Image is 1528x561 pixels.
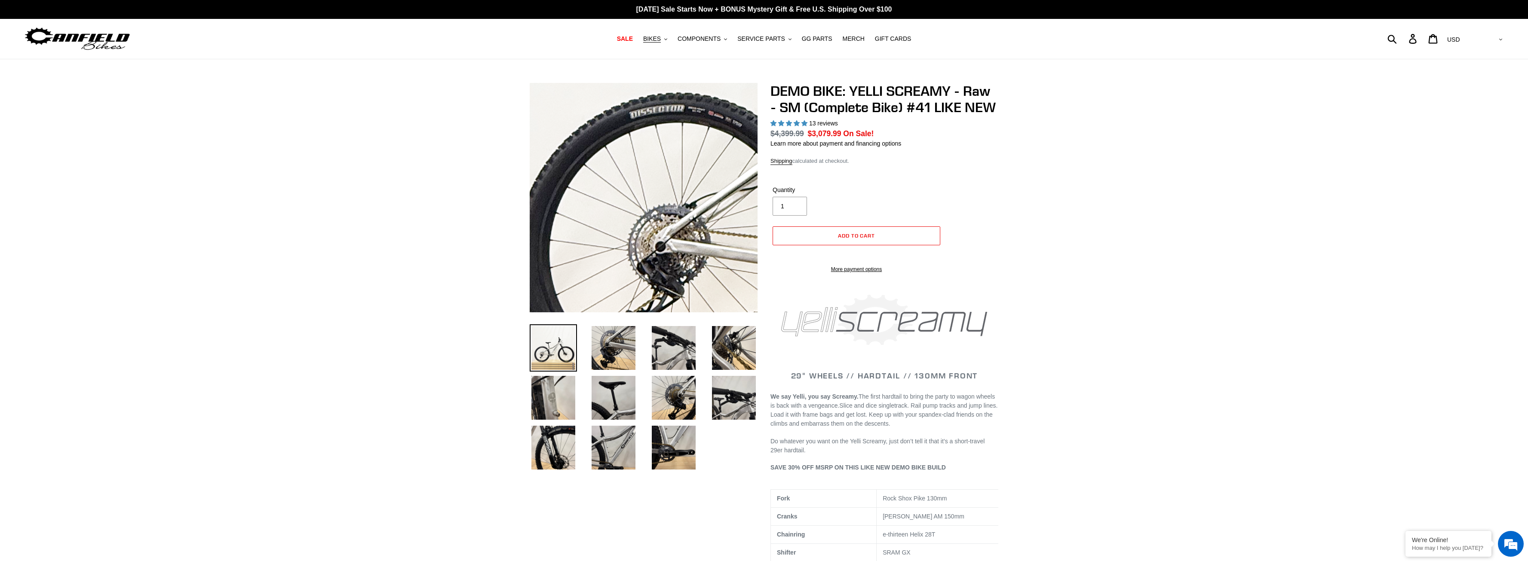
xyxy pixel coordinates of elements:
span: $3,079.99 [808,129,841,138]
button: SERVICE PARTS [733,33,795,45]
span: BIKES [643,35,661,43]
span: Do whatever you want on the Yelli Screamy, just don’t tell it that it’s a short-travel 29er hardt... [770,438,985,454]
a: Learn more about payment and financing options [770,140,901,147]
span: SAVE 30% OFF MSRP ON THIS LIKE NEW DEMO BIKE BUILD [770,464,946,471]
img: Load image into Gallery viewer, DEMO BIKE: YELLI SCREAMY - Raw - SM (Complete Bike) #41 LIKE NEW [590,374,637,421]
span: [PERSON_NAME] AM 150mm [883,513,964,520]
span: e-thirteen Helix 28T [883,531,935,538]
img: Load image into Gallery viewer, DEMO BIKE: YELLI SCREAMY - Raw - SM (Complete Bike) #41 LIKE NEW [650,374,697,421]
img: Load image into Gallery viewer, DEMO BIKE: YELLI SCREAMY - Raw - SM (Complete Bike) #41 LIKE NEW [530,374,577,421]
b: Fork [777,495,790,502]
img: Load image into Gallery viewer, DEMO BIKE: YELLI SCREAMY - Raw - SM (Complete Bike) #41 LIKE NEW [650,424,697,471]
span: Add to cart [838,232,875,239]
p: How may I help you today? [1412,545,1485,551]
span: GIFT CARDS [875,35,911,43]
img: Load image into Gallery viewer, DEMO BIKE: YELLI SCREAMY - Raw - SM (Complete Bike) #41 LIKE NEW [710,324,758,372]
a: SALE [613,33,637,45]
button: Add to cart [773,226,940,245]
button: COMPONENTS [673,33,731,45]
a: MERCH [838,33,869,45]
label: Quantity [773,186,854,195]
span: SERVICE PARTS [737,35,785,43]
span: GG PARTS [802,35,832,43]
span: 13 reviews [809,120,838,127]
a: More payment options [773,265,940,273]
div: calculated at checkout. [770,157,998,165]
p: Slice and dice singletrack. Rail pump tracks and jump lines. Load it with frame bags and get lost... [770,392,998,428]
span: 5.00 stars [770,120,809,127]
img: Load image into Gallery viewer, DEMO BIKE: YELLI SCREAMY - Raw - SM (Complete Bike) #41 LIKE NEW [650,324,697,372]
img: Load image into Gallery viewer, DEMO BIKE: YELLI SCREAMY - Raw - SM (Complete Bike) #41 LIKE NEW [590,324,637,372]
a: GIFT CARDS [871,33,916,45]
input: Search [1392,29,1414,48]
div: We're Online! [1412,537,1485,543]
img: Load image into Gallery viewer, DEMO BIKE: YELLI SCREAMY - Raw - SM (Complete Bike) #41 LIKE NEW [530,424,577,471]
s: $4,399.99 [770,129,804,138]
b: Cranks [777,513,797,520]
span: 29" WHEELS // HARDTAIL // 130MM FRONT [791,371,978,381]
b: Shifter [777,549,796,556]
b: We say Yelli, you say Screamy. [770,393,859,400]
img: Canfield Bikes [24,25,131,52]
span: SALE [617,35,633,43]
button: BIKES [639,33,672,45]
span: On Sale! [843,128,874,139]
img: Load image into Gallery viewer, DEMO BIKE: YELLI SCREAMY - Raw - SM (Complete Bike) #41 LIKE NEW [530,324,577,372]
span: COMPONENTS [678,35,721,43]
h1: DEMO BIKE: YELLI SCREAMY - Raw - SM (Complete Bike) #41 LIKE NEW [770,83,998,116]
span: MERCH [843,35,865,43]
img: Load image into Gallery viewer, DEMO BIKE: YELLI SCREAMY - Raw - SM (Complete Bike) #41 LIKE NEW [710,374,758,421]
span: The first hardtail to bring the party to wagon wheels is back with a vengeance. [770,393,995,409]
a: Shipping [770,158,792,165]
a: GG PARTS [798,33,837,45]
span: Rock Shox Pike 130mm [883,495,947,502]
b: Chainring [777,531,805,538]
img: Load image into Gallery viewer, DEMO BIKE: YELLI SCREAMY - Raw - SM (Complete Bike) #41 LIKE NEW [590,424,637,471]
